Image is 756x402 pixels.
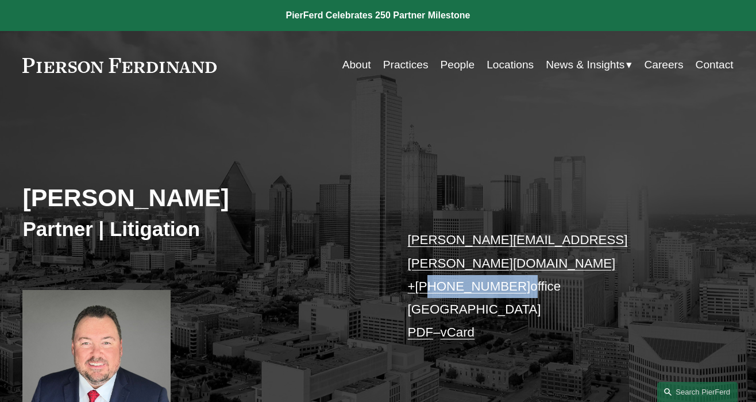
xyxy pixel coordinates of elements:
a: + [408,279,415,293]
a: Careers [644,54,683,76]
a: folder dropdown [546,54,632,76]
span: News & Insights [546,55,624,75]
a: vCard [441,325,475,339]
a: Locations [487,54,534,76]
h2: [PERSON_NAME] [22,183,378,213]
a: Practices [383,54,429,76]
a: PDF [408,325,434,339]
a: [PERSON_NAME][EMAIL_ADDRESS][PERSON_NAME][DOMAIN_NAME] [408,233,628,270]
h3: Partner | Litigation [22,217,378,241]
a: Contact [696,54,734,76]
a: About [342,54,371,76]
a: People [441,54,475,76]
a: [PHONE_NUMBER] [415,279,531,293]
a: Search this site [657,382,738,402]
p: office [GEOGRAPHIC_DATA] – [408,229,704,344]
